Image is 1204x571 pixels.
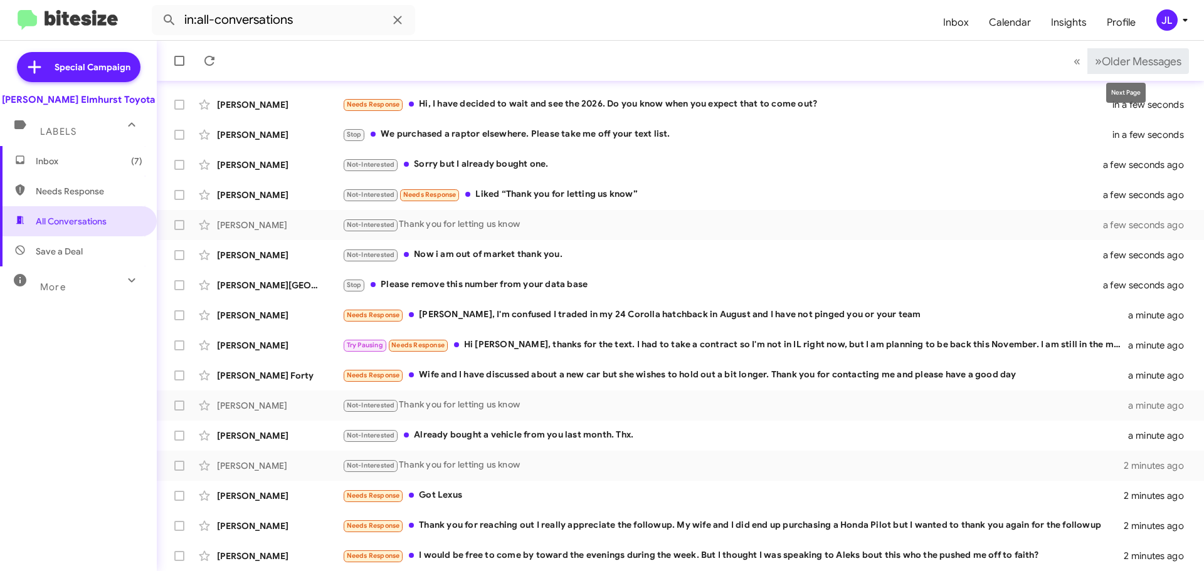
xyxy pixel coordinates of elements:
span: (7) [131,155,142,167]
div: v 4.0.25 [35,20,61,30]
div: Now i am out of market thank you. [342,248,1119,262]
div: a few seconds ago [1119,159,1194,171]
div: Already bought a vehicle from you last month. Thx. [342,428,1128,443]
span: More [40,281,66,293]
div: a minute ago [1128,369,1194,382]
span: Inbox [36,155,142,167]
div: [PERSON_NAME] [217,219,342,231]
div: [PERSON_NAME] Elmhurst Toyota [2,93,155,106]
div: JL [1156,9,1178,31]
div: [PERSON_NAME] [217,490,342,502]
div: [PERSON_NAME] [217,249,342,261]
div: a minute ago [1128,429,1194,442]
span: Not-Interested [347,431,395,439]
span: Needs Response [347,100,400,108]
div: a minute ago [1128,399,1194,412]
div: [PERSON_NAME] [217,189,342,201]
div: a few seconds ago [1119,189,1194,201]
div: Got Lexus [342,488,1124,503]
a: Calendar [979,4,1041,41]
span: Not-Interested [347,401,395,409]
div: Thank you for letting us know [342,458,1124,473]
div: [PERSON_NAME] [217,520,342,532]
input: Search [152,5,415,35]
span: Special Campaign [55,61,130,73]
div: Thank you for letting us know [342,398,1128,412]
a: Inbox [933,4,979,41]
div: [PERSON_NAME] [217,98,342,111]
span: Not-Interested [347,191,395,199]
button: Previous [1066,48,1088,74]
button: Next [1087,48,1189,74]
span: Not-Interested [347,251,395,259]
div: Hi [PERSON_NAME], thanks for the text. I had to take a contract so I'm not in IL right now, but I... [342,338,1128,352]
div: [PERSON_NAME] [217,550,342,562]
div: [PERSON_NAME] [217,128,342,141]
div: a minute ago [1128,339,1194,352]
span: Needs Response [347,521,400,530]
span: Needs Response [391,341,445,349]
div: Thank you for letting us know [342,217,1119,232]
div: [PERSON_NAME] [217,429,342,442]
div: [PERSON_NAME], I'm confused I traded in my 24 Corolla hatchback in August and I have not pinged y... [342,308,1128,322]
div: Wife and I have discussed about a new car but she wishes to hold out a bit longer. Thank you for ... [342,368,1128,382]
div: Hi, I have decided to wait and see the 2026. Do you know when you expect that to come out? [342,97,1119,112]
span: Not-Interested [347,221,395,229]
div: [PERSON_NAME] [217,339,342,352]
div: [PERSON_NAME] [217,459,342,472]
div: Domain Overview [48,74,112,82]
span: Stop [347,130,362,139]
div: a few seconds ago [1119,279,1194,291]
div: in a few seconds [1119,98,1194,111]
span: Needs Response [403,191,457,199]
div: We purchased a raptor elsewhere. Please take me off your text list. [342,127,1119,142]
div: 2 minutes ago [1124,459,1194,472]
nav: Page navigation example [1067,48,1189,74]
span: Older Messages [1102,55,1181,68]
img: logo_orange.svg [20,20,30,30]
button: JL [1146,9,1190,31]
span: Needs Response [347,491,400,500]
span: « [1074,53,1080,69]
span: Save a Deal [36,245,83,258]
span: Labels [40,126,77,137]
a: Special Campaign [17,52,140,82]
span: Insights [1041,4,1097,41]
span: Needs Response [36,185,142,197]
div: a few seconds ago [1119,249,1194,261]
span: Not-Interested [347,160,395,169]
div: a few seconds ago [1119,219,1194,231]
img: tab_keywords_by_traffic_grey.svg [125,73,135,83]
div: Domain: [DOMAIN_NAME] [33,33,138,43]
div: in a few seconds [1119,128,1194,141]
img: tab_domain_overview_orange.svg [34,73,44,83]
span: Stop [347,281,362,289]
img: website_grey.svg [20,33,30,43]
div: [PERSON_NAME][GEOGRAPHIC_DATA] [217,279,342,291]
div: Thank you for reaching out I really appreciate the followup. My wife and I did end up purchasing ... [342,518,1124,533]
div: Keywords by Traffic [139,74,211,82]
span: Needs Response [347,552,400,560]
div: 2 minutes ago [1124,520,1194,532]
div: [PERSON_NAME] [217,399,342,412]
div: 2 minutes ago [1124,550,1194,562]
span: Try Pausing [347,341,383,349]
span: » [1095,53,1102,69]
div: Sorry but I already bought one. [342,157,1119,172]
a: Profile [1097,4,1146,41]
div: [PERSON_NAME] [217,309,342,322]
span: All Conversations [36,215,107,228]
span: Not-Interested [347,461,395,469]
div: Liked “Thank you for letting us know” [342,187,1119,202]
div: [PERSON_NAME] Forty [217,369,342,382]
div: Next Page [1106,83,1146,103]
div: I would be free to come by toward the evenings during the week. But I thought I was speaking to A... [342,548,1124,563]
span: Needs Response [347,311,400,319]
span: Needs Response [347,371,400,379]
div: Please remove this number from your data base [342,278,1119,292]
div: [PERSON_NAME] [217,159,342,171]
div: 2 minutes ago [1124,490,1194,502]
